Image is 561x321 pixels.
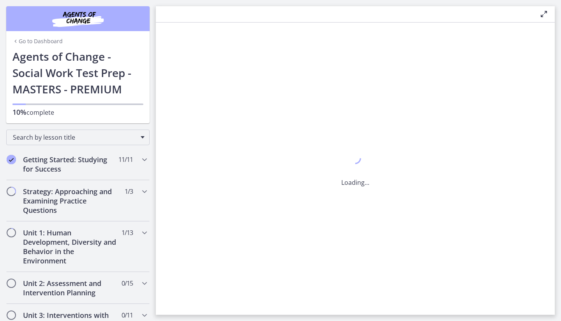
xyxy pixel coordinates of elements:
[341,178,369,187] p: Loading...
[6,130,150,145] div: Search by lesson title
[31,9,125,28] img: Agents of Change
[23,228,118,265] h2: Unit 1: Human Development, Diversity and Behavior in the Environment
[341,151,369,168] div: 1
[12,48,143,97] h1: Agents of Change - Social Work Test Prep - MASTERS - PREMIUM
[12,37,63,45] a: Go to Dashboard
[122,228,133,237] span: 1 / 13
[23,187,118,215] h2: Strategy: Approaching and Examining Practice Questions
[122,279,133,288] span: 0 / 15
[125,187,133,196] span: 1 / 3
[12,107,26,117] span: 10%
[13,133,137,142] span: Search by lesson title
[23,155,118,174] h2: Getting Started: Studying for Success
[23,279,118,297] h2: Unit 2: Assessment and Intervention Planning
[7,155,16,164] i: Completed
[118,155,133,164] span: 11 / 11
[122,310,133,320] span: 0 / 11
[12,107,143,117] p: complete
